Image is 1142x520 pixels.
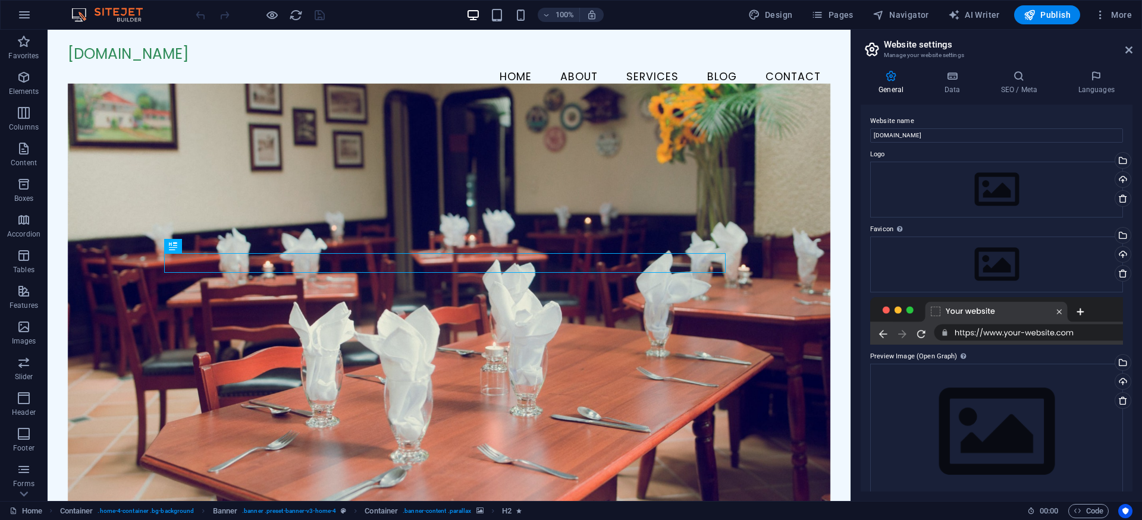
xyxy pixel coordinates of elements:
[1090,5,1137,24] button: More
[873,9,929,21] span: Navigator
[948,9,1000,21] span: AI Writer
[288,8,303,22] button: reload
[516,508,522,514] i: Element contains an animation
[884,39,1132,50] h2: Website settings
[868,5,934,24] button: Navigator
[265,8,279,22] button: Click here to leave preview mode and continue editing
[861,70,926,95] h4: General
[10,504,42,518] a: Click to cancel selection. Double-click to open Pages
[1060,70,1132,95] h4: Languages
[1024,9,1071,21] span: Publish
[870,114,1123,128] label: Website name
[10,301,38,310] p: Features
[12,336,36,346] p: Images
[60,504,522,518] nav: breadcrumb
[9,87,39,96] p: Elements
[556,8,575,22] h6: 100%
[748,9,793,21] span: Design
[14,194,34,203] p: Boxes
[807,5,858,24] button: Pages
[60,504,93,518] span: Click to select. Double-click to edit
[870,222,1123,237] label: Favicon
[538,8,580,22] button: 100%
[403,504,471,518] span: . banner-content .parallax
[943,5,1005,24] button: AI Writer
[213,504,238,518] span: Click to select. Double-click to edit
[743,5,798,24] button: Design
[1048,506,1050,515] span: :
[242,504,336,518] span: . banner .preset-banner-v3-home-4
[98,504,194,518] span: . home-4-container .bg-background
[884,50,1109,61] h3: Manage your website settings
[476,508,484,514] i: This element contains a background
[13,443,34,453] p: Footer
[289,8,303,22] i: Reload page
[1027,504,1059,518] h6: Session time
[13,265,34,275] p: Tables
[811,9,853,21] span: Pages
[9,122,39,132] p: Columns
[586,10,597,20] i: On resize automatically adjust zoom level to fit chosen device.
[983,70,1060,95] h4: SEO / Meta
[365,504,398,518] span: Click to select. Double-click to edit
[11,158,37,168] p: Content
[870,162,1123,218] div: Select files from the file manager, stock photos, or upload file(s)
[8,51,39,61] p: Favorites
[1068,504,1109,518] button: Code
[743,5,798,24] div: Design (Ctrl+Alt+Y)
[1094,9,1132,21] span: More
[341,508,346,514] i: This element is a customizable preset
[1040,504,1058,518] span: 00 00
[870,237,1123,292] div: Select files from the file manager, stock photos, or upload file(s)
[926,70,983,95] h4: Data
[502,504,512,518] span: Click to select. Double-click to edit
[1118,504,1132,518] button: Usercentrics
[15,372,33,382] p: Slider
[13,479,34,489] p: Forms
[12,408,36,417] p: Header
[870,147,1123,162] label: Logo
[68,8,158,22] img: Editor Logo
[870,364,1123,500] div: Select files from the file manager, stock photos, or upload file(s)
[870,349,1123,364] label: Preview Image (Open Graph)
[870,128,1123,143] input: Name...
[1074,504,1103,518] span: Code
[1014,5,1080,24] button: Publish
[7,229,40,239] p: Accordion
